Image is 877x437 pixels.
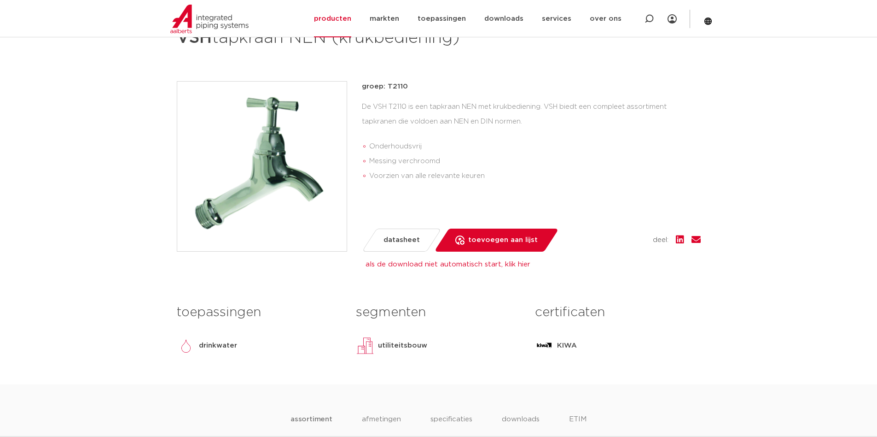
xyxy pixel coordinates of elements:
[362,81,701,92] p: groep: T2110
[535,303,700,322] h3: certificaten
[199,340,237,351] p: drinkwater
[366,261,530,268] a: als de download niet automatisch start, klik hier
[362,100,701,187] div: De VSH T2110 is een tapkraan NEN met krukbediening. VSH biedt een compleet assortiment tapkranen ...
[356,303,521,322] h3: segmenten
[383,233,420,248] span: datasheet
[177,24,523,52] h1: tapkraan NEN (krukbediening)
[557,340,577,351] p: KIWA
[369,154,701,169] li: Messing verchroomd
[378,340,427,351] p: utiliteitsbouw
[361,229,441,252] a: datasheet
[369,139,701,154] li: Onderhoudsvrij
[177,303,342,322] h3: toepassingen
[468,233,538,248] span: toevoegen aan lijst
[177,337,195,355] img: drinkwater
[356,337,374,355] img: utiliteitsbouw
[177,30,212,46] strong: VSH
[653,235,668,246] span: deel:
[369,169,701,183] li: Voorzien van alle relevante keuren
[535,337,553,355] img: KIWA
[177,82,347,251] img: Product Image for VSH tapkraan NEN (krukbediening)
